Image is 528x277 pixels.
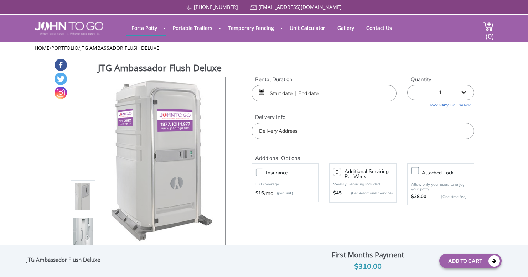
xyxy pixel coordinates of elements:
h2: Additional Options [252,146,474,162]
a: Facebook [55,59,67,71]
a: JTG Ambassador Flush Deluxe [80,45,159,51]
img: Call [186,5,192,11]
a: Portable Trailers [167,21,218,35]
span: (0) [485,26,494,41]
a: [EMAIL_ADDRESS][DOMAIN_NAME] [258,4,342,10]
p: {One time fee} [430,193,467,200]
ul: / / [35,45,494,52]
p: (per unit) [273,190,293,197]
a: Instagram [55,87,67,99]
img: Product [107,77,216,245]
a: [PHONE_NUMBER] [194,4,238,10]
a: Temporary Fencing [223,21,279,35]
input: Delivery Address [252,123,474,139]
a: Twitter [55,73,67,85]
h1: JTG Ambassador Flush Deluxe [98,62,226,76]
a: Gallery [332,21,359,35]
strong: $28.00 [411,193,426,200]
p: Weekly Servicing Included [333,182,392,187]
label: Rental Duration [252,76,397,83]
img: JOHN to go [35,22,103,35]
div: JTG Ambassador Flush Deluxe [26,256,104,266]
strong: $16 [255,190,264,197]
h3: Attached lock [422,168,477,177]
input: 0 [333,168,341,176]
p: Full coverage [255,181,315,188]
strong: $45 [333,190,342,197]
input: Start date | End date [252,85,397,101]
div: $310.00 [302,261,434,272]
img: cart a [483,22,494,31]
a: Portfolio [51,45,78,51]
div: /mo [255,190,315,197]
h3: Insurance [266,168,322,177]
label: Quantity [407,76,474,83]
div: First Months Payment [302,249,434,261]
label: Delivery Info [252,114,474,121]
button: Add To Cart [439,254,502,268]
a: Unit Calculator [284,21,331,35]
a: How Many Do I need? [407,100,474,108]
p: (Per Additional Service) [342,190,392,196]
a: Porta Potty [126,21,162,35]
a: Home [35,45,50,51]
p: Allow only your users to enjoy your potty. [411,182,470,192]
h3: Additional Servicing Per Week [345,169,392,179]
img: Mail [250,5,257,10]
a: Contact Us [361,21,397,35]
